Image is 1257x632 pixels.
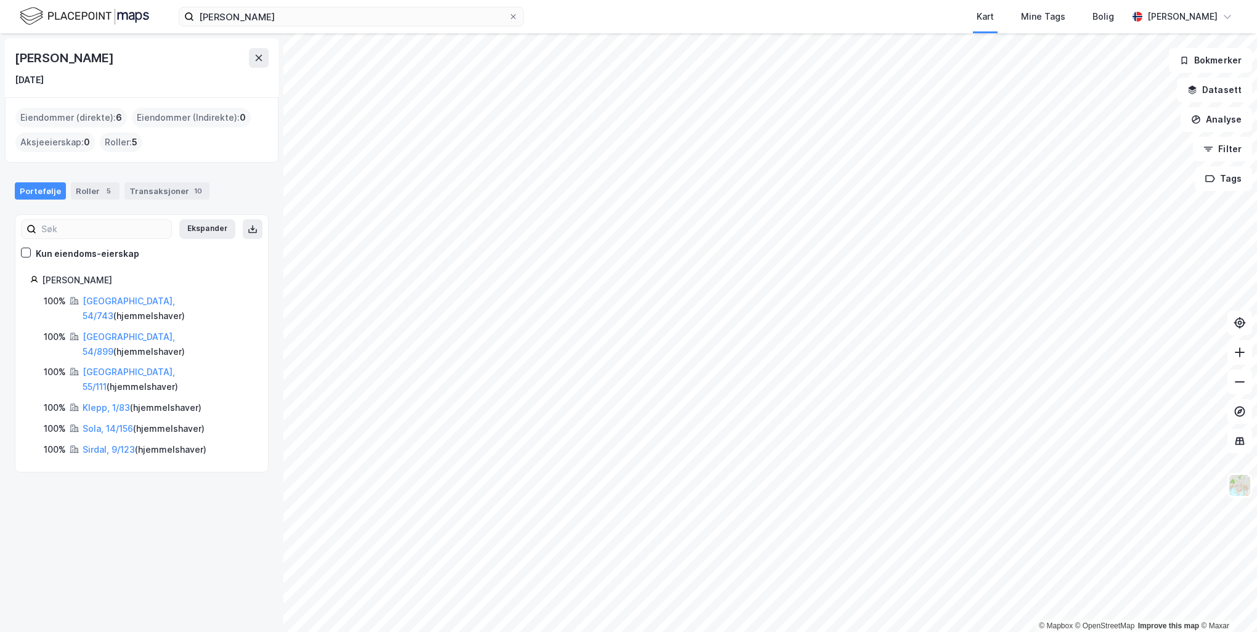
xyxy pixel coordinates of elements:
[83,330,253,359] div: ( hjemmelshaver )
[1195,573,1257,632] iframe: Chat Widget
[36,220,171,238] input: Søk
[15,48,116,68] div: [PERSON_NAME]
[1193,137,1252,161] button: Filter
[116,110,122,125] span: 6
[1195,166,1252,191] button: Tags
[83,331,175,357] a: [GEOGRAPHIC_DATA], 54/899
[83,296,175,321] a: [GEOGRAPHIC_DATA], 54/743
[44,421,66,436] div: 100%
[124,182,209,200] div: Transaksjoner
[1075,622,1135,630] a: OpenStreetMap
[20,6,149,27] img: logo.f888ab2527a4732fd821a326f86c7f29.svg
[83,444,135,455] a: Sirdal, 9/123
[102,185,115,197] div: 5
[84,135,90,150] span: 0
[1138,622,1199,630] a: Improve this map
[1169,48,1252,73] button: Bokmerker
[83,400,201,415] div: ( hjemmelshaver )
[83,402,130,413] a: Klepp, 1/83
[1228,474,1251,497] img: Z
[977,9,994,24] div: Kart
[1181,107,1252,132] button: Analyse
[83,365,253,394] div: ( hjemmelshaver )
[15,182,66,200] div: Portefølje
[132,135,137,150] span: 5
[15,108,127,128] div: Eiendommer (direkte) :
[83,294,253,323] div: ( hjemmelshaver )
[42,273,253,288] div: [PERSON_NAME]
[132,108,251,128] div: Eiendommer (Indirekte) :
[1195,573,1257,632] div: Kontrollprogram for chat
[44,294,66,309] div: 100%
[44,365,66,379] div: 100%
[194,7,508,26] input: Søk på adresse, matrikkel, gårdeiere, leietakere eller personer
[15,132,95,152] div: Aksjeeierskap :
[83,423,133,434] a: Sola, 14/156
[1021,9,1065,24] div: Mine Tags
[1177,78,1252,102] button: Datasett
[15,73,44,87] div: [DATE]
[36,246,139,261] div: Kun eiendoms-eierskap
[44,400,66,415] div: 100%
[240,110,246,125] span: 0
[179,219,235,239] button: Ekspander
[71,182,120,200] div: Roller
[1039,622,1073,630] a: Mapbox
[83,367,175,392] a: [GEOGRAPHIC_DATA], 55/111
[44,442,66,457] div: 100%
[100,132,142,152] div: Roller :
[83,442,206,457] div: ( hjemmelshaver )
[192,185,205,197] div: 10
[1092,9,1114,24] div: Bolig
[1147,9,1218,24] div: [PERSON_NAME]
[44,330,66,344] div: 100%
[83,421,205,436] div: ( hjemmelshaver )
